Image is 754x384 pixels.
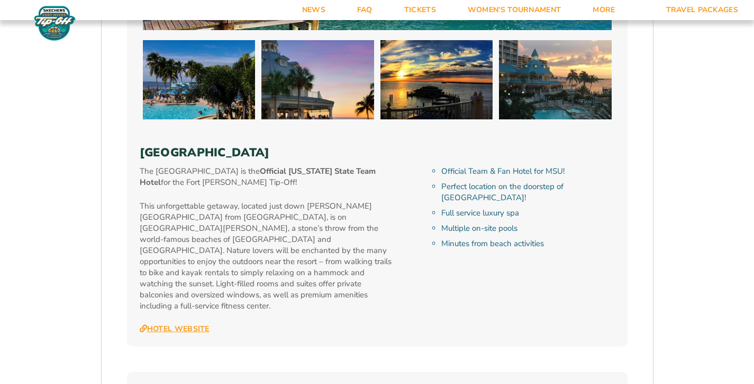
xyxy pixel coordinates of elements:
img: Marriott Sanibel Harbour Resort & Spa (2025 BEACH) [499,40,612,119]
li: Minutes from beach activities [441,238,614,249]
li: Perfect location on the doorstep of [GEOGRAPHIC_DATA]! [441,181,614,203]
li: Full service luxury spa [441,208,614,219]
strong: Official [US_STATE] State Team Hotel [140,166,376,188]
a: Hotel Website [140,324,210,334]
img: Fort Myers Tip-Off [32,5,78,41]
p: This unforgettable getaway, located just down [PERSON_NAME][GEOGRAPHIC_DATA] from [GEOGRAPHIC_DAT... [140,201,393,312]
h3: [GEOGRAPHIC_DATA] [140,146,615,160]
img: Marriott Sanibel Harbour Resort & Spa (2025 BEACH) [143,40,256,119]
li: Multiple on-site pools [441,223,614,234]
li: Official Team & Fan Hotel for MSU! [441,166,614,177]
p: The [GEOGRAPHIC_DATA] is the for the Fort [PERSON_NAME] Tip-Off! [140,166,393,188]
img: Marriott Sanibel Harbour Resort & Spa (2025 BEACH) [261,40,374,119]
img: Marriott Sanibel Harbour Resort & Spa (2025 BEACH) [380,40,493,119]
